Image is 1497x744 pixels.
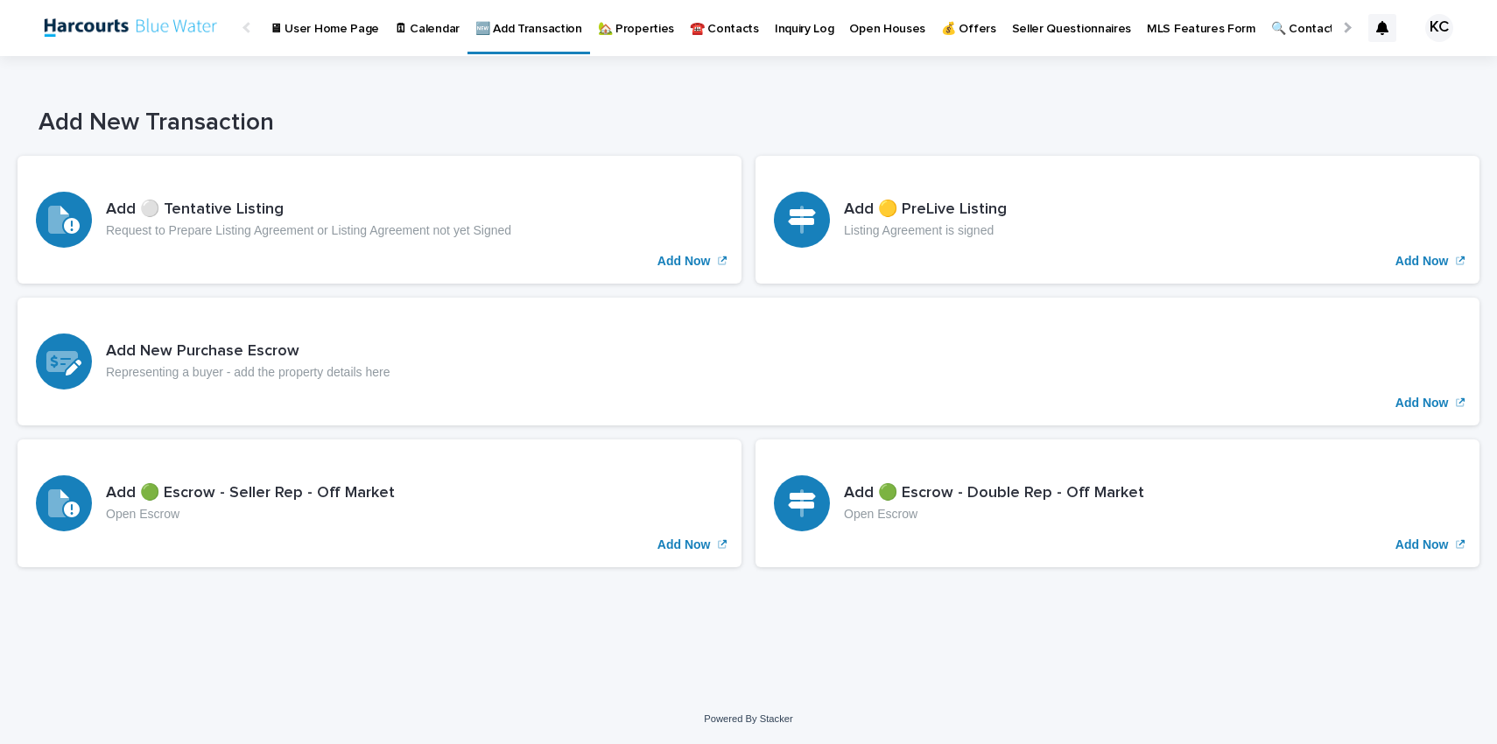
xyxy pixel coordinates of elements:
h3: Add 🟢 Escrow - Double Rep - Off Market [844,484,1144,503]
a: Add Now [756,156,1479,284]
p: Add Now [657,254,711,269]
p: Listing Agreement is signed [844,223,1007,238]
p: Request to Prepare Listing Agreement or Listing Agreement not yet Signed [106,223,511,238]
p: Add Now [657,537,711,552]
h3: Add 🟡 PreLive Listing [844,200,1007,220]
a: Add Now [756,439,1479,567]
img: tNrfT9AQRbuT9UvJ4teX [35,11,225,46]
h1: Add New Transaction [39,109,891,138]
div: KC [1425,14,1453,42]
p: Open Escrow [106,507,395,522]
a: Add Now [18,298,1479,425]
a: Powered By Stacker [704,713,792,724]
h3: Add ⚪️ Tentative Listing [106,200,511,220]
p: Add Now [1395,537,1449,552]
h3: Add 🟢 Escrow - Seller Rep - Off Market [106,484,395,503]
a: Add Now [18,156,741,284]
p: Add Now [1395,254,1449,269]
p: Add Now [1395,396,1449,411]
p: Open Escrow [844,507,1144,522]
p: Representing a buyer - add the property details here [106,365,390,380]
a: Add Now [18,439,741,567]
h3: Add New Purchase Escrow [106,342,390,361]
